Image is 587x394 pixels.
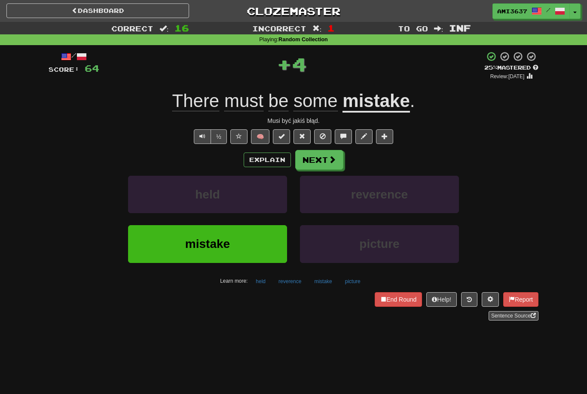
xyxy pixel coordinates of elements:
div: Musi być jakiś błąd. [49,116,538,125]
span: . [410,91,415,111]
button: mistake [309,275,336,288]
span: held [195,188,220,201]
button: picture [300,225,459,263]
span: reverence [351,188,408,201]
u: mistake [342,91,410,113]
span: 16 [174,23,189,33]
span: Incorrect [252,24,306,33]
span: + [277,51,292,77]
button: Edit sentence (alt+d) [355,129,373,144]
button: 🧠 [251,129,269,144]
span: 64 [85,63,99,73]
span: / [546,7,550,13]
button: held [128,176,287,213]
button: Play sentence audio (ctl+space) [194,129,211,144]
span: must [224,91,263,111]
small: Learn more: [220,278,248,284]
div: / [49,51,99,62]
span: 1 [327,23,335,33]
button: Ignore sentence (alt+i) [314,129,331,144]
button: Discuss sentence (alt+u) [335,129,352,144]
span: 25 % [484,64,497,71]
button: Explain [244,153,291,167]
span: Inf [449,23,471,33]
div: Mastered [484,64,538,72]
button: End Round [375,292,422,307]
button: Next [295,150,343,170]
button: Reset to 0% Mastered (alt+r) [293,129,311,144]
button: Round history (alt+y) [461,292,477,307]
span: To go [398,24,428,33]
div: Text-to-speech controls [192,129,227,144]
small: Review: [DATE] [490,73,525,79]
button: Help! [426,292,457,307]
button: Set this sentence to 100% Mastered (alt+m) [273,129,290,144]
span: some [293,91,338,111]
button: Favorite sentence (alt+f) [230,129,248,144]
a: Clozemaster [202,3,385,18]
button: reverence [274,275,306,288]
span: Score: [49,66,79,73]
button: Add to collection (alt+a) [376,129,393,144]
a: Sentence Source [489,311,538,321]
span: : [159,25,169,32]
span: : [312,25,322,32]
span: picture [359,237,399,250]
span: be [269,91,289,111]
button: Report [503,292,538,307]
span: ami3637 [497,7,527,15]
a: ami3637 / [492,3,570,19]
button: reverence [300,176,459,213]
button: held [251,275,270,288]
a: Dashboard [6,3,189,18]
button: picture [340,275,365,288]
span: Correct [111,24,153,33]
span: There [172,91,220,111]
span: : [434,25,443,32]
strong: Random Collection [278,37,328,43]
span: 4 [292,53,307,75]
button: ½ [211,129,227,144]
span: mistake [185,237,230,250]
button: mistake [128,225,287,263]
